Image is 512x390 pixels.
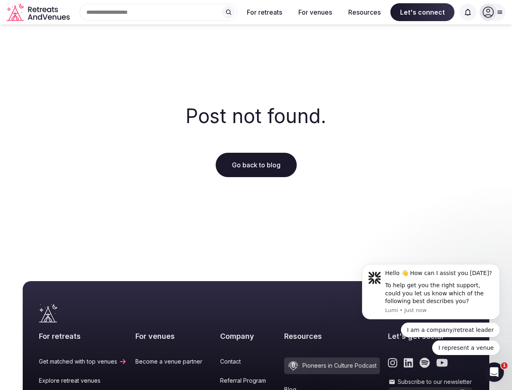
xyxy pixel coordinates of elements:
a: Get matched with top venues [39,357,127,366]
a: Pioneers in Culture Podcast [284,357,380,374]
iframe: Intercom notifications message [350,219,512,368]
svg: Retreats and Venues company logo [6,3,71,22]
button: For retreats [240,3,289,21]
button: Resources [342,3,387,21]
h2: For venues [135,331,212,341]
h2: Resources [284,331,380,341]
a: Become a venue partner [135,357,212,366]
a: Visit the homepage [6,3,71,22]
label: Subscribe to our newsletter [388,378,473,386]
h2: Company [220,331,276,341]
h2: For retreats [39,331,127,341]
a: Contact [220,357,276,366]
a: Explore retreat venues [39,377,127,385]
span: 1 [501,362,508,369]
a: Go back to blog [216,153,297,177]
span: Let's connect [390,3,454,21]
iframe: Intercom live chat [484,362,504,382]
h2: Post not found. [186,102,326,130]
button: For venues [292,3,338,21]
a: Visit the homepage [39,304,57,323]
a: Referral Program [220,377,276,385]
